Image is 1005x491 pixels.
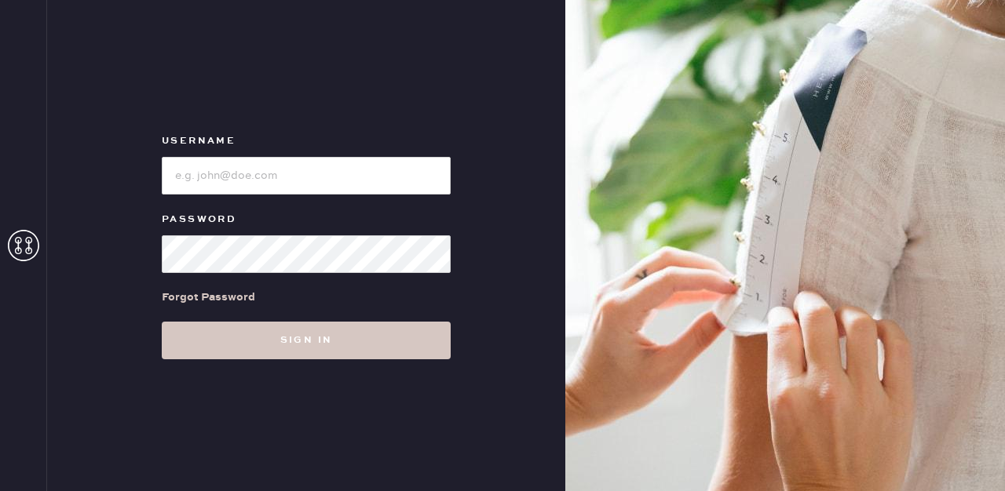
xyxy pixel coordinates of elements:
[162,289,255,306] div: Forgot Password
[162,273,255,322] a: Forgot Password
[162,157,451,195] input: e.g. john@doe.com
[162,322,451,359] button: Sign in
[162,132,451,151] label: Username
[162,210,451,229] label: Password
